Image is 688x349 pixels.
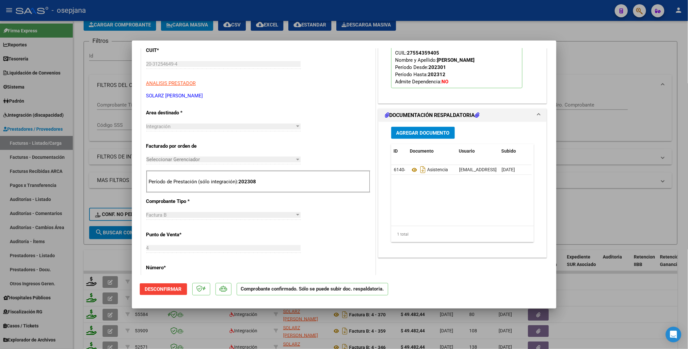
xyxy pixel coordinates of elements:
p: Area destinado * [146,109,214,117]
p: Número [146,264,214,272]
datatable-header-cell: Usuario [456,144,499,158]
button: Agregar Documento [391,127,455,139]
p: SOLARZ [PERSON_NAME] [146,92,370,100]
span: Factura B [146,212,167,218]
span: Usuario [459,148,475,154]
datatable-header-cell: Documento [408,144,456,158]
h1: DOCUMENTACIÓN RESPALDATORIA [385,111,480,119]
span: Agregar Documento [396,130,450,136]
p: Legajo preaprobado para Período de Prestación: [391,25,522,88]
datatable-header-cell: Subido [499,144,532,158]
span: [EMAIL_ADDRESS][DOMAIN_NAME] - SOLARZ [PERSON_NAME] - [459,167,590,172]
button: Desconfirmar [140,283,187,295]
strong: 202308 [239,179,256,185]
strong: [PERSON_NAME] [437,57,475,63]
p: Comprobante Tipo * [146,198,214,205]
mat-expansion-panel-header: DOCUMENTACIÓN RESPALDATORIA [378,109,547,122]
span: Desconfirmar [145,286,182,292]
span: Integración [146,124,171,129]
i: Descargar documento [419,164,427,175]
span: ANALISIS PRESTADOR [146,80,196,86]
div: 27554359405 [407,49,440,57]
span: 61404 [394,167,407,172]
span: ID [394,148,398,154]
p: Período de Prestación (sólo integración): [149,178,368,186]
strong: 202312 [428,72,446,77]
datatable-header-cell: ID [391,144,408,158]
strong: 202301 [429,64,446,70]
span: Seleccionar Gerenciador [146,157,295,162]
p: Punto de Venta [146,231,214,239]
div: DOCUMENTACIÓN RESPALDATORIA [378,122,547,258]
span: [DATE] [502,167,515,172]
span: Documento [410,148,434,154]
span: Asistencia [410,167,448,173]
div: Open Intercom Messenger [666,327,681,342]
p: Facturado por orden de [146,142,214,150]
span: Subido [502,148,516,154]
strong: NO [442,79,449,85]
p: CUIT [146,47,214,54]
span: CUIL: Nombre y Apellido: Período Desde: Período Hasta: Admite Dependencia: [395,50,475,85]
p: Comprobante confirmado. Sólo se puede subir doc. respaldatoria. [237,283,388,296]
div: 1 total [391,226,534,242]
